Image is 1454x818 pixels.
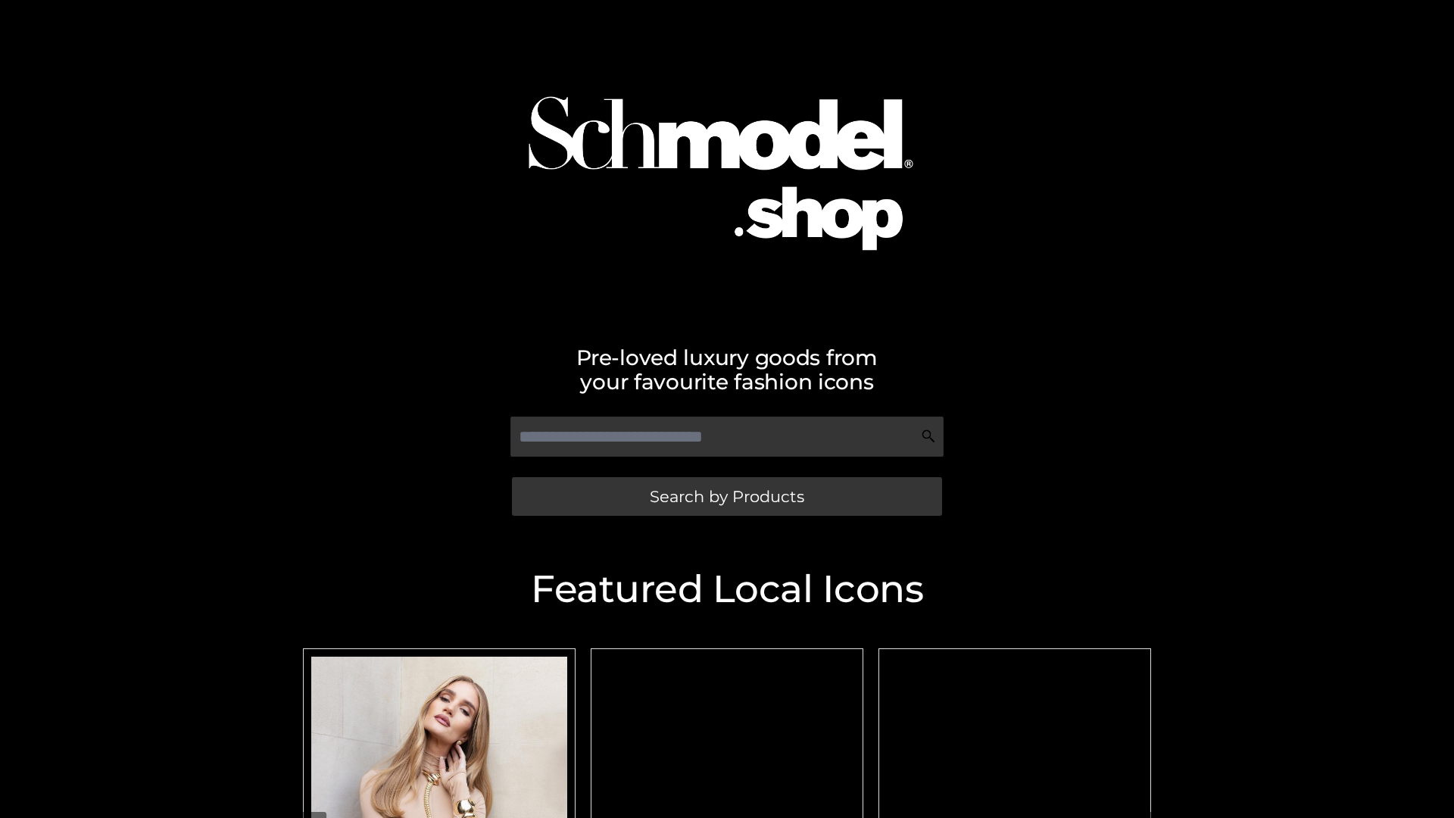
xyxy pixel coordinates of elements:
span: Search by Products [650,489,804,504]
h2: Pre-loved luxury goods from your favourite fashion icons [295,345,1159,394]
h2: Featured Local Icons​ [295,570,1159,608]
img: Search Icon [921,429,936,444]
a: Search by Products [512,477,942,516]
